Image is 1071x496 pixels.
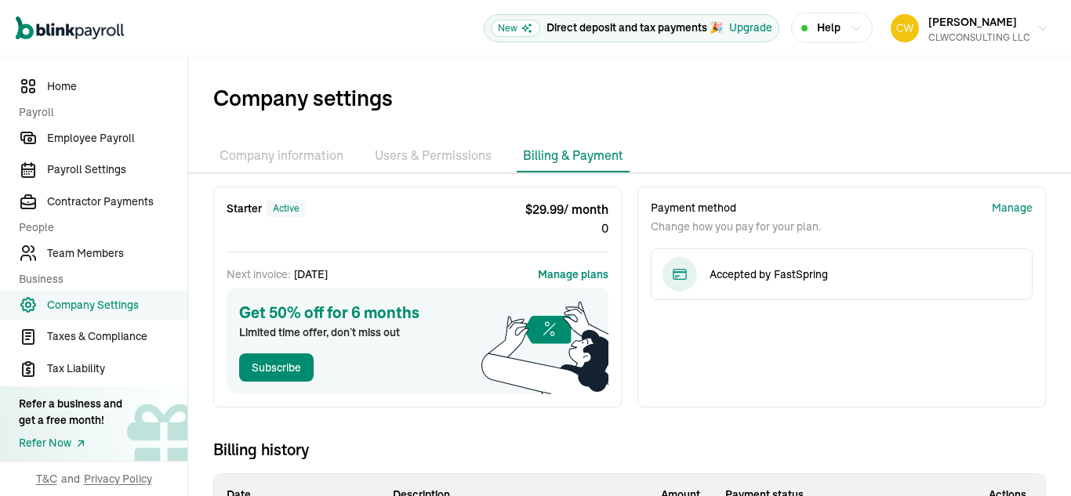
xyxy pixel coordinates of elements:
[546,20,723,36] p: Direct deposit and tax payments 🎉
[884,9,1055,48] button: [PERSON_NAME]CLWCONSULTING LLC
[810,327,1071,496] iframe: Chat Widget
[928,15,1017,29] span: [PERSON_NAME]
[791,13,873,43] button: Help
[729,20,772,36] button: Upgrade
[491,20,540,37] span: New
[16,5,124,51] nav: Global
[817,20,840,36] span: Help
[928,31,1030,45] div: CLWCONSULTING LLC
